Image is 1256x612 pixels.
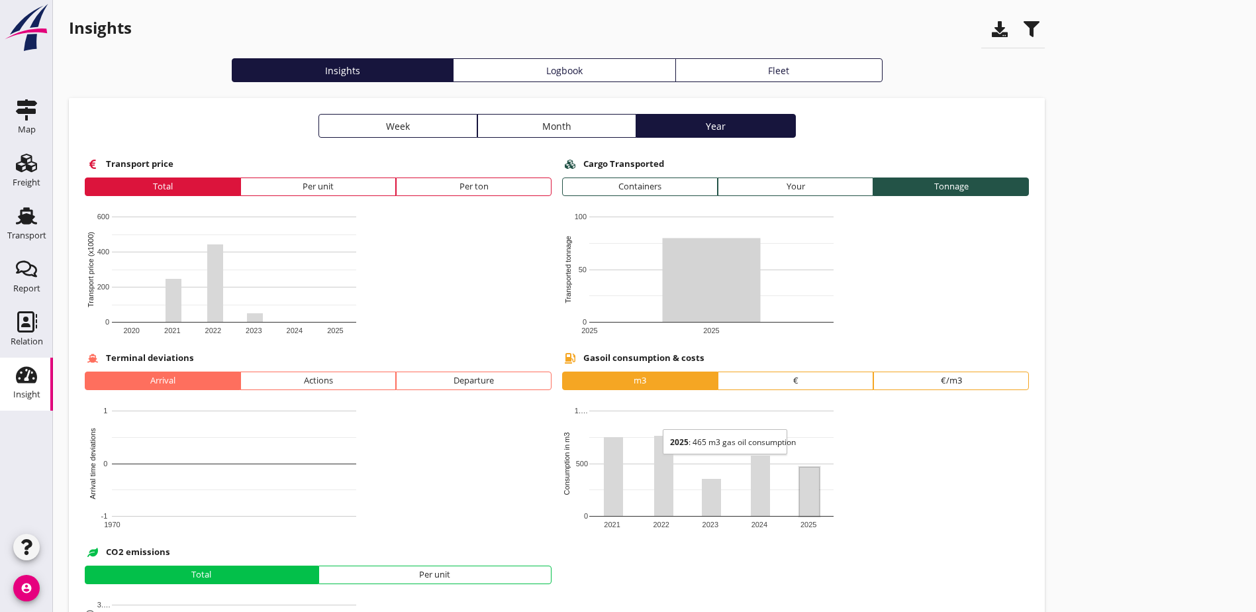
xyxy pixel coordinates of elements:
b: Transport price [106,158,173,171]
div: Freight [13,178,40,187]
button: Total [85,178,240,196]
div: Actions [246,374,390,387]
div: Transport [7,231,46,240]
div: : 465 m3 gas oil consumption [663,430,787,455]
text: -1 [101,512,108,520]
button: Year [636,114,795,138]
b: Cargo Transported [583,158,664,171]
a: Logbook [453,58,676,82]
i: account_circle [13,575,40,601]
button: €/m3 [873,372,1029,390]
text: 1 [103,407,107,415]
text: 500 [576,460,588,468]
div: € [724,374,867,387]
div: Per unit [246,180,390,193]
button: Per ton [396,178,552,196]
div: Year [642,119,789,133]
text: Consumption in m3 [563,433,571,495]
text: 2020 [123,327,139,334]
button: Your [718,178,873,196]
strong: 2025 [670,436,689,448]
text: 1970 [104,521,120,529]
div: Logbook [459,64,670,77]
button: Arrival [85,372,240,390]
text: 200 [97,283,109,291]
text: 3.… [97,601,111,609]
text: 1.… [575,407,588,415]
b: Terminal deviations [106,352,194,365]
div: Report [13,284,40,293]
div: €/m3 [879,374,1023,387]
svg: A diagram. [85,404,356,536]
h1: Insights [69,16,132,48]
text: 2021 [604,521,620,529]
text: Arrival time deviations [89,428,97,499]
text: 2022 [653,521,669,529]
button: Tonnage [873,178,1029,196]
div: Per unit [324,568,546,582]
button: Per unit [240,178,396,196]
text: 50 [579,266,587,274]
svg: A diagram. [85,210,356,342]
div: Tonnage [879,180,1023,193]
text: 0 [584,512,588,520]
div: Relation [11,337,43,346]
button: m3 [562,372,718,390]
text: 2024 [751,521,767,529]
button: Departure [396,372,552,390]
button: Actions [240,372,396,390]
text: 2023 [702,521,718,529]
text: 0 [583,318,587,326]
button: Week [318,114,477,138]
button: Containers [562,178,718,196]
a: Fleet [675,58,883,82]
div: Insight [13,390,40,399]
div: Insights [238,64,448,77]
text: 600 [97,213,109,221]
text: 2022 [205,327,221,334]
div: Map [18,125,36,134]
text: 2025 [327,327,343,334]
div: Arrival [91,374,234,387]
text: 2025 [703,327,719,334]
div: Departure [402,374,546,387]
svg: A diagram. [562,210,834,342]
svg: A diagram. [562,404,834,536]
text: 2025 [581,327,597,334]
div: Total [91,180,234,193]
div: Per ton [402,180,546,193]
button: Month [477,114,636,138]
text: 0 [103,460,107,468]
div: Your [724,180,867,193]
div: m3 [568,374,712,387]
text: Transport price (x1000) [87,232,95,307]
div: Total [91,568,313,582]
text: Transported tonnage [564,236,572,303]
text: 2025 [800,521,816,529]
div: Fleet [681,64,877,77]
div: Month [483,119,630,133]
text: 400 [97,248,109,256]
button: Total [85,566,318,584]
text: 2021 [164,327,180,334]
text: 0 [105,318,109,326]
button: Per unit [318,566,552,584]
text: 100 [575,213,587,221]
img: logo-small.a267ee39.svg [3,3,50,52]
a: Insights [232,58,454,82]
text: 2023 [246,327,262,334]
div: Week [324,119,471,133]
text: 2024 [287,327,303,334]
div: Containers [568,180,712,193]
b: Gasoil consumption & costs [583,352,704,365]
b: CO2 emissions [106,546,170,559]
button: € [718,372,873,390]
